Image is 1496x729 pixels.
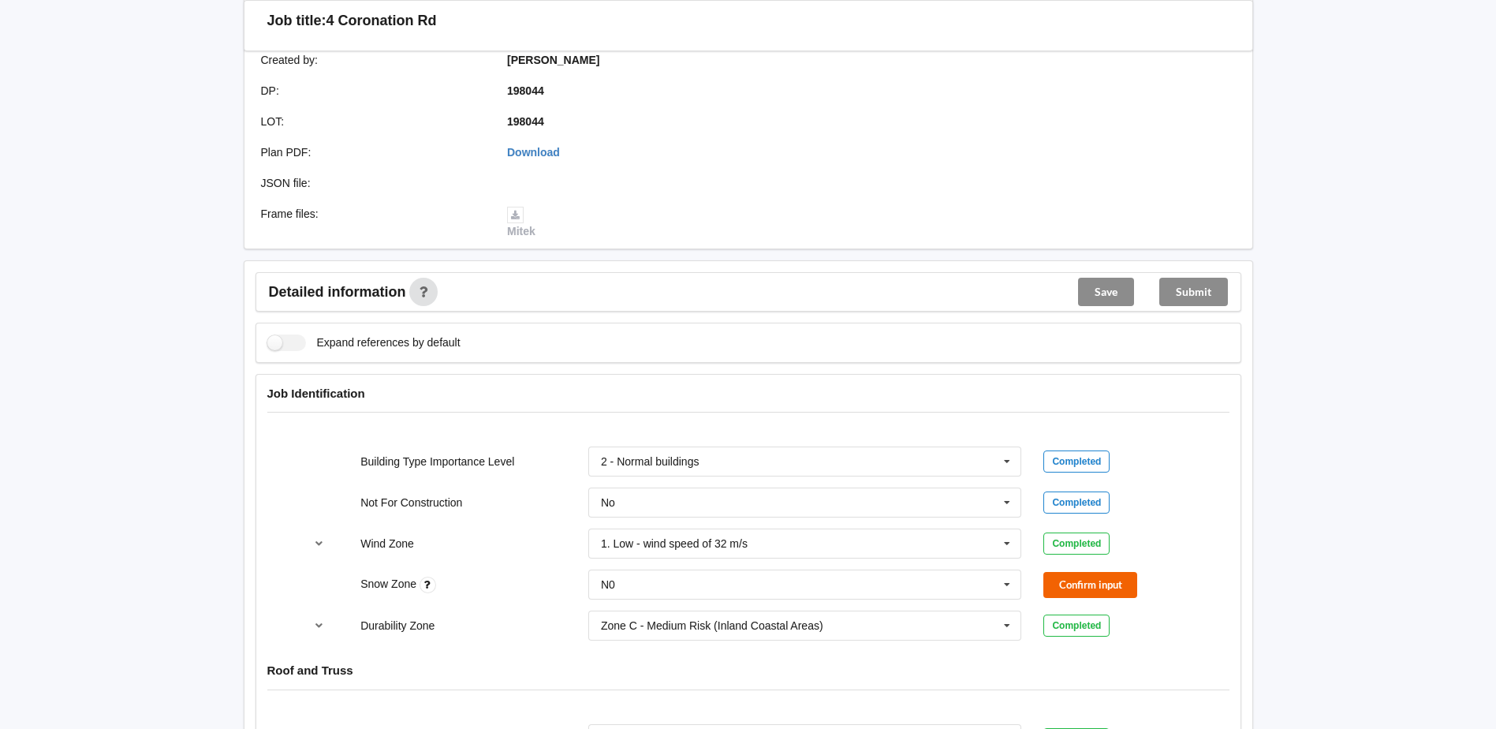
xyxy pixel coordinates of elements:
label: Expand references by default [267,335,461,351]
div: Frame files : [250,206,497,239]
div: Created by : [250,52,497,68]
div: 2 - Normal buildings [601,456,700,467]
div: Zone C - Medium Risk (Inland Coastal Areas) [601,620,823,631]
div: 1. Low - wind speed of 32 m/s [601,538,748,549]
label: Durability Zone [360,619,435,632]
div: Completed [1043,533,1110,555]
div: Completed [1043,450,1110,473]
h3: Job title: [267,12,326,30]
div: Completed [1043,492,1110,514]
label: Wind Zone [360,537,414,550]
h4: Job Identification [267,386,1229,401]
span: Detailed information [269,285,406,299]
b: [PERSON_NAME] [507,54,599,66]
b: 198044 [507,115,544,128]
div: No [601,497,615,508]
div: DP : [250,83,497,99]
label: Building Type Importance Level [360,455,514,468]
div: LOT : [250,114,497,129]
label: Not For Construction [360,496,462,509]
h4: Roof and Truss [267,663,1229,678]
h3: 4 Coronation Rd [326,12,437,30]
div: Plan PDF : [250,144,497,160]
button: reference-toggle [304,529,334,558]
a: Download [507,146,560,159]
b: 198044 [507,84,544,97]
div: N0 [601,579,615,590]
label: Snow Zone [360,578,420,590]
div: JSON file : [250,175,497,191]
button: reference-toggle [304,611,334,640]
button: Confirm input [1043,572,1137,598]
a: Mitek [507,207,535,237]
div: Completed [1043,615,1110,637]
